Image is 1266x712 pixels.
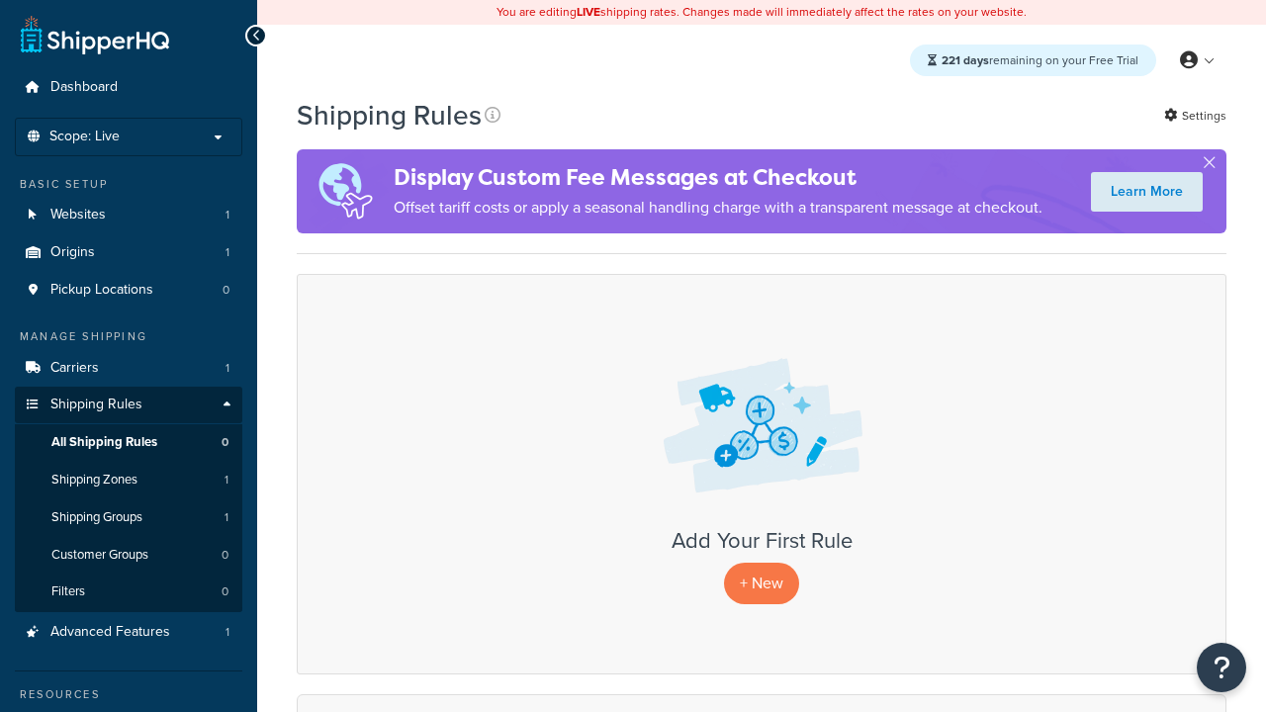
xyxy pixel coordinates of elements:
a: All Shipping Rules 0 [15,424,242,461]
span: Shipping Groups [51,509,142,526]
div: Basic Setup [15,176,242,193]
a: Settings [1164,102,1226,130]
p: + New [724,563,799,603]
h3: Add Your First Rule [317,529,1206,553]
span: Customer Groups [51,547,148,564]
span: 0 [222,547,228,564]
li: Origins [15,234,242,271]
img: duties-banner-06bc72dcb5fe05cb3f9472aba00be2ae8eb53ab6f0d8bb03d382ba314ac3c341.png [297,149,394,233]
a: Websites 1 [15,197,242,233]
li: Shipping Groups [15,499,242,536]
a: Shipping Rules [15,387,242,423]
div: remaining on your Free Trial [910,44,1156,76]
span: Dashboard [50,79,118,96]
li: Shipping Rules [15,387,242,612]
a: Shipping Groups 1 [15,499,242,536]
li: Carriers [15,350,242,387]
a: Advanced Features 1 [15,614,242,651]
a: Learn More [1091,172,1203,212]
a: ShipperHQ Home [21,15,169,54]
span: 1 [226,360,229,377]
div: Manage Shipping [15,328,242,345]
a: Carriers 1 [15,350,242,387]
span: 1 [226,207,229,223]
p: Offset tariff costs or apply a seasonal handling charge with a transparent message at checkout. [394,194,1042,222]
span: Shipping Rules [50,397,142,413]
h4: Display Custom Fee Messages at Checkout [394,161,1042,194]
a: Filters 0 [15,574,242,610]
span: 1 [226,624,229,641]
a: Customer Groups 0 [15,537,242,574]
strong: 221 days [942,51,989,69]
li: Shipping Zones [15,462,242,498]
h1: Shipping Rules [297,96,482,134]
span: Shipping Zones [51,472,137,489]
b: LIVE [577,3,600,21]
span: 1 [225,472,228,489]
li: Filters [15,574,242,610]
span: 0 [223,282,229,299]
a: Origins 1 [15,234,242,271]
a: Pickup Locations 0 [15,272,242,309]
span: Pickup Locations [50,282,153,299]
span: Filters [51,583,85,600]
li: Customer Groups [15,537,242,574]
a: Dashboard [15,69,242,106]
span: 0 [222,583,228,600]
span: Advanced Features [50,624,170,641]
li: Websites [15,197,242,233]
a: Shipping Zones 1 [15,462,242,498]
li: Advanced Features [15,614,242,651]
span: 1 [225,509,228,526]
span: Carriers [50,360,99,377]
span: 1 [226,244,229,261]
button: Open Resource Center [1197,643,1246,692]
span: Scope: Live [49,129,120,145]
li: All Shipping Rules [15,424,242,461]
span: All Shipping Rules [51,434,157,451]
li: Pickup Locations [15,272,242,309]
span: Websites [50,207,106,223]
span: 0 [222,434,228,451]
span: Origins [50,244,95,261]
div: Resources [15,686,242,703]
